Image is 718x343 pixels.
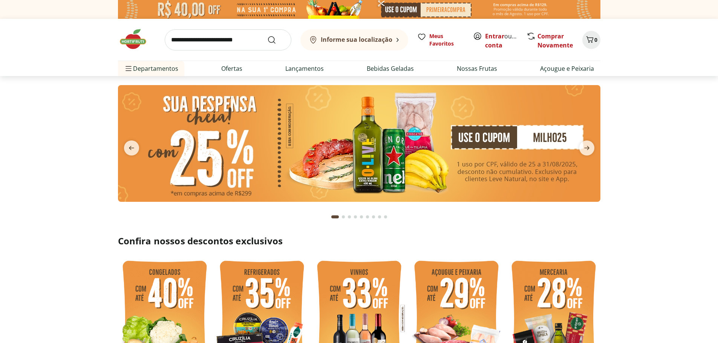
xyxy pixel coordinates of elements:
button: Current page from fs-carousel [330,208,340,226]
button: next [573,140,600,155]
a: Comprar Novamente [537,32,573,49]
input: search [165,29,291,50]
b: Informe sua localização [321,35,392,44]
button: Go to page 8 from fs-carousel [377,208,383,226]
button: Go to page 6 from fs-carousel [364,208,370,226]
a: Ofertas [221,64,242,73]
a: Açougue e Peixaria [540,64,594,73]
button: Go to page 4 from fs-carousel [352,208,358,226]
a: Meus Favoritos [417,32,464,47]
a: Bebidas Geladas [367,64,414,73]
img: cupom [118,85,600,202]
button: Submit Search [267,35,285,44]
span: Departamentos [124,59,178,78]
button: Go to page 3 from fs-carousel [346,208,352,226]
span: ou [485,32,519,50]
a: Criar conta [485,32,527,49]
a: Lançamentos [285,64,324,73]
h2: Confira nossos descontos exclusivos [118,235,600,247]
button: Carrinho [582,31,600,49]
a: Entrar [485,32,504,40]
a: Nossas Frutas [457,64,497,73]
span: Meus Favoritos [429,32,464,47]
button: Go to page 2 from fs-carousel [340,208,346,226]
img: Hortifruti [118,28,156,50]
button: previous [118,140,145,155]
button: Go to page 5 from fs-carousel [358,208,364,226]
button: Go to page 9 from fs-carousel [383,208,389,226]
button: Go to page 7 from fs-carousel [370,208,377,226]
button: Informe sua localização [300,29,408,50]
button: Menu [124,59,133,78]
span: 0 [594,36,597,43]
